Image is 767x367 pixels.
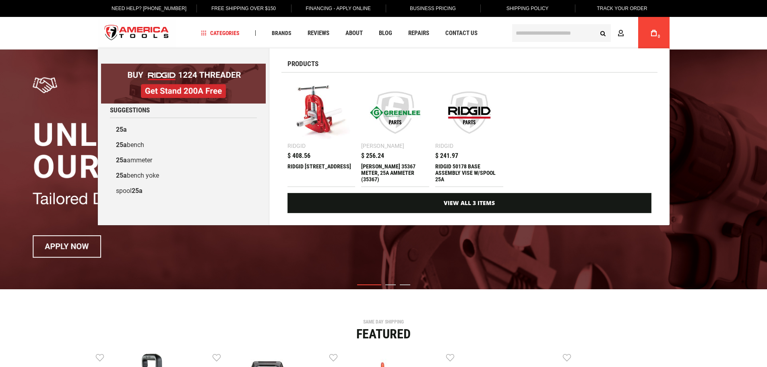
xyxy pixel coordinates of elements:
a: Reviews [304,28,333,39]
a: View All 3 Items [287,193,651,213]
a: Greenlee 35367 METER, 25A AMMETER (35367) [PERSON_NAME] $ 256.24 [PERSON_NAME] 35367 METER, 25A A... [361,79,429,187]
a: store logo [98,18,176,48]
span: About [345,30,363,36]
span: Brands [272,30,292,36]
a: BOGO: Buy RIDGID® 1224 Threader, Get Stand 200A Free! [101,64,266,70]
div: Ridgid [287,143,306,149]
span: $ 241.97 [435,153,458,159]
a: 25aammeter [110,153,257,168]
span: Shipping Policy [507,6,549,11]
b: 25a [132,187,143,195]
button: Search [595,25,611,41]
a: Blog [375,28,396,39]
a: Repairs [405,28,433,39]
span: $ 408.56 [287,153,310,159]
span: Products [287,60,318,67]
a: 25a [110,122,257,137]
img: RIDGID 50178 BASE ASSEMBLY VISE W/SPOOL 25A [439,83,499,143]
a: RIDGID 50178 BASE ASSEMBLY VISE W/SPOOL 25A Ridgid $ 241.97 RIDGID 50178 BASE ASSEMBLY VISE W/SPO... [435,79,503,187]
div: RIDGID 50178 BASE ASSEMBLY VISE W/SPOOL 25A [435,163,503,182]
b: 25a [116,126,127,133]
b: 25a [116,156,127,164]
div: Featured [96,328,672,340]
span: Blog [379,30,392,36]
b: 25a [116,172,127,179]
a: About [342,28,366,39]
span: Reviews [308,30,329,36]
a: Brands [268,28,295,39]
a: 25abench yoke [110,168,257,183]
b: 25a [116,141,127,149]
img: Greenlee 35367 METER, 25A AMMETER (35367) [365,83,425,143]
a: RIDGID 40100 VISE, 25A BENCH YOKE Ridgid $ 408.56 RIDGID [STREET_ADDRESS] [287,79,356,187]
div: [PERSON_NAME] [361,143,404,149]
span: 0 [658,34,660,39]
span: Categories [201,30,240,36]
div: Ridgid [435,143,453,149]
img: America Tools [98,18,176,48]
span: $ 256.24 [361,153,384,159]
span: Repairs [408,30,429,36]
a: 25abench [110,137,257,153]
div: SAME DAY SHIPPING [96,319,672,324]
img: RIDGID 40100 VISE, 25A BENCH YOKE [292,83,351,143]
span: Suggestions [110,107,150,114]
a: 0 [646,17,662,49]
a: Contact Us [442,28,481,39]
div: Greenlee 35367 METER, 25A AMMETER (35367) [361,163,429,182]
img: BOGO: Buy RIDGID® 1224 Threader, Get Stand 200A Free! [101,64,266,104]
div: RIDGID 40100 VISE, 25A BENCH YOKE [287,163,356,182]
span: Contact Us [445,30,478,36]
a: Categories [197,28,243,39]
a: spool25a [110,183,257,199]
